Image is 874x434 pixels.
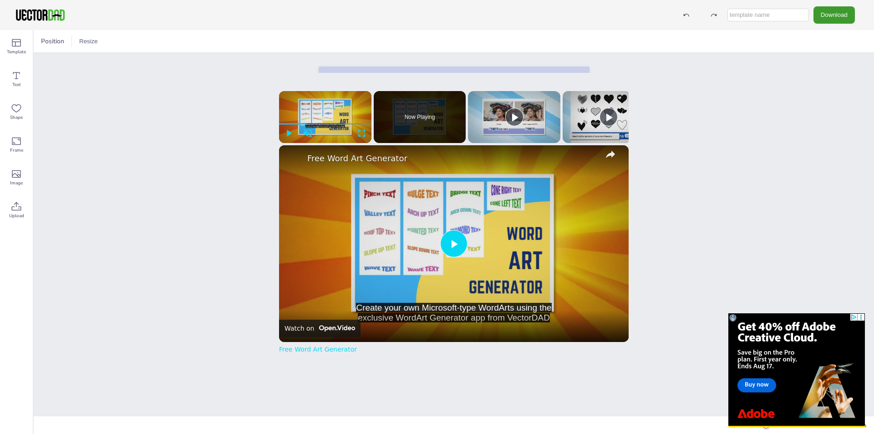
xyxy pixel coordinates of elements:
[285,151,303,169] a: channel logo
[728,313,865,427] iframe: Advertisment
[285,325,314,332] div: Watch on
[279,124,298,143] button: Play
[505,108,523,126] button: Play
[307,153,598,163] a: Free Word Art Generator
[10,179,23,187] span: Image
[316,325,355,332] img: Video channel logo
[76,34,102,49] button: Resize
[279,123,371,125] div: Progress Bar
[600,108,618,126] button: Play
[602,146,619,163] button: share
[352,124,371,143] button: Fullscreen
[298,124,317,143] button: Unmute
[729,314,737,322] div: X
[279,145,629,342] div: Video Player
[440,230,467,257] button: Play Video
[279,320,361,337] a: Watch on Open.Video
[7,48,26,56] span: Template
[727,9,809,21] input: template name
[279,346,357,353] a: Free Word Art Generator
[405,114,435,120] span: Now Playing
[39,37,66,46] span: Position
[12,81,21,88] span: Text
[279,91,371,143] div: Video Player
[9,212,24,220] span: Upload
[279,145,629,342] img: video of: Free Word Art Generator
[10,114,23,121] span: Shape
[813,6,855,23] button: Download
[10,147,23,154] span: Frame
[15,8,66,22] img: VectorDad-1.png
